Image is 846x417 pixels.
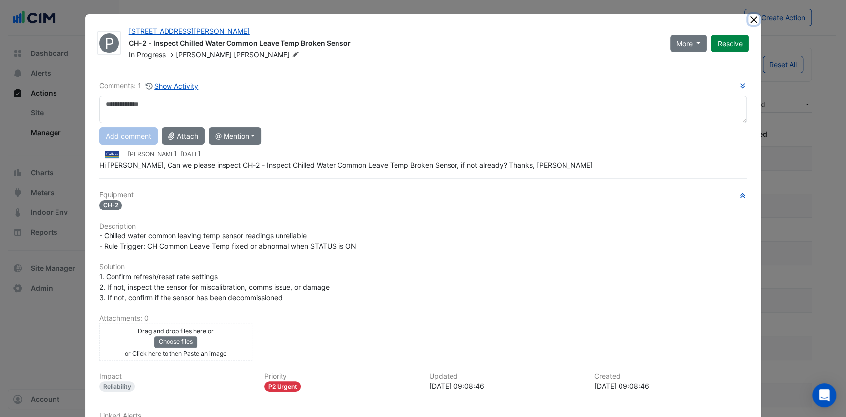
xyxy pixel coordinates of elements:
[99,272,330,302] span: 1. Confirm refresh/reset rate settings 2. If not, inspect the sensor for miscalibration, comms is...
[176,51,232,59] span: [PERSON_NAME]
[99,381,135,392] div: Reliability
[104,36,113,51] span: P
[429,372,582,381] h6: Updated
[99,191,747,199] h6: Equipment
[99,161,593,169] span: Hi [PERSON_NAME], Can we please inspect CH-2 - Inspect Chilled Water Common Leave Temp Broken Sen...
[125,350,226,357] small: or Click here to then Paste an image
[99,200,122,210] span: CH-2
[677,38,693,49] span: More
[145,80,199,92] button: Show Activity
[99,80,199,92] div: Comments: 1
[129,27,250,35] a: [STREET_ADDRESS][PERSON_NAME]
[128,150,200,158] small: [PERSON_NAME] -
[99,314,747,323] h6: Attachments: 0
[711,35,749,52] button: Resolve
[129,51,166,59] span: In Progress
[162,127,205,145] button: Attach
[99,263,747,271] h6: Solution
[99,372,252,381] h6: Impact
[99,222,747,231] h6: Description
[168,51,174,59] span: ->
[264,372,417,381] h6: Priority
[234,50,301,60] span: [PERSON_NAME]
[97,33,121,53] fa-layers: Paramount Airconditioning Services
[138,327,214,335] small: Drag and drop files here or
[670,35,707,52] button: More
[429,381,582,391] div: [DATE] 09:08:46
[209,127,262,145] button: @ Mention
[99,149,124,160] img: Colliers Capitaland
[181,150,200,157] span: 2025-09-24 09:08:46
[154,336,197,347] button: Choose files
[748,14,759,25] button: Close
[264,381,301,392] div: P2 Urgent
[812,383,836,407] div: Open Intercom Messenger
[594,372,747,381] h6: Created
[99,231,356,250] span: - Chilled water common leaving temp sensor readings unreliable - Rule Trigger: CH Common Leave Te...
[129,38,658,50] div: CH-2 - Inspect Chilled Water Common Leave Temp Broken Sensor
[594,381,747,391] div: [DATE] 09:08:46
